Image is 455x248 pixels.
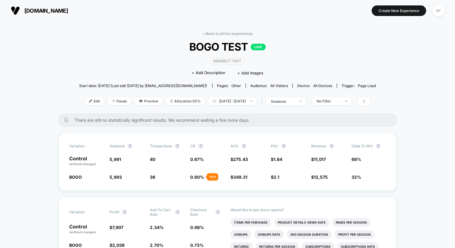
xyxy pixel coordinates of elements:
[150,157,155,162] span: 40
[128,144,132,149] button: ?
[150,243,163,248] span: 2.70 %
[250,83,288,88] div: Audience:
[69,144,102,149] span: Variation
[231,208,386,212] p: Would like to see more reports?
[233,174,247,180] span: 349.31
[237,71,263,75] span: + Add Images
[213,99,216,102] img: calendar
[9,6,70,15] button: [DOMAIN_NAME]
[190,144,195,148] span: CR
[69,230,96,234] span: (without changes)
[217,83,241,88] div: Pages:
[69,243,82,248] span: BOGO
[329,144,334,149] button: ?
[192,70,225,76] span: + Add Description
[351,144,385,149] span: Odds to Win
[335,230,374,239] li: Profit Per Session
[112,99,115,102] img: end
[208,97,257,105] span: [DATE] - [DATE]
[110,210,119,214] span: Profit
[251,44,266,50] p: LIVE
[89,99,92,102] img: edit
[376,144,381,149] button: ?
[150,144,172,148] span: Transactions
[69,156,104,166] p: Control
[271,99,295,104] div: sessions
[150,208,172,217] span: Add To Cart Rate
[75,118,385,123] span: There are still no statistically significant results. We recommend waiting a few more days
[112,243,125,248] span: 2,038
[250,100,252,102] img: end
[345,100,347,102] img: end
[314,157,326,162] span: 11,017
[431,5,446,17] button: AY
[311,174,328,180] span: $
[170,99,173,103] img: rebalance
[358,83,376,88] span: Page Load
[85,97,104,105] span: Edit
[292,83,337,88] span: Device:
[351,174,361,180] span: 32%
[79,83,207,88] span: Start date: [DATE] (Last edit [DATE] by [EMAIL_ADDRESS][DOMAIN_NAME])
[190,157,204,162] span: 0.67 %
[110,157,121,162] span: 5,991
[311,144,326,148] span: Revenue
[135,97,163,105] span: Preview
[372,5,426,16] button: Create New Experience
[69,224,104,234] p: Control
[317,99,341,103] div: No Filter
[107,97,132,105] span: Pause
[69,174,82,180] span: BOGO
[110,243,125,248] span: $
[190,243,204,248] span: 0.73 %
[299,101,302,102] img: end
[231,144,239,148] span: AOV
[112,225,123,230] span: 7,907
[150,174,155,180] span: 36
[271,157,282,162] span: $
[242,144,246,149] button: ?
[314,174,328,180] span: 12,575
[271,174,279,180] span: $
[190,174,204,180] span: 0.60 %
[313,83,332,88] span: all devices
[69,208,102,217] span: Variation
[11,6,20,15] img: Visually logo
[231,174,247,180] span: $
[233,157,248,162] span: 275.43
[274,157,282,162] span: 1.84
[69,162,96,166] span: (without changes)
[432,5,444,17] div: AY
[254,230,284,239] li: Signups Rate
[351,157,361,162] span: 68%
[332,218,370,227] li: Pages Per Session
[231,83,241,88] span: other
[203,31,252,36] a: < Back to all live experiences
[110,144,125,148] span: Sessions
[231,230,251,239] li: Signups
[274,174,279,180] span: 2.1
[231,218,271,227] li: Items Per Purchase
[207,173,218,181] div: - 10 %
[122,210,127,215] button: ?
[342,83,376,88] div: Trigger:
[198,144,203,149] button: ?
[110,174,122,180] span: 5,993
[211,58,244,64] span: Redirect Test
[231,157,248,162] span: $
[175,144,180,149] button: ?
[215,210,220,215] button: ?
[150,225,164,230] span: 2.34 %
[274,218,329,227] li: Product Details Views Rate
[281,144,286,149] button: ?
[175,210,180,215] button: ?
[271,144,278,148] span: PSV
[110,225,123,230] span: $
[270,83,288,88] span: All Visitors
[311,157,326,162] span: $
[287,230,332,239] li: Avg Session Duration
[190,225,204,230] span: 0.98 %
[24,8,68,14] span: [DOMAIN_NAME]
[166,97,205,105] span: Allocation: 50%
[190,208,212,217] span: Checkout Rate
